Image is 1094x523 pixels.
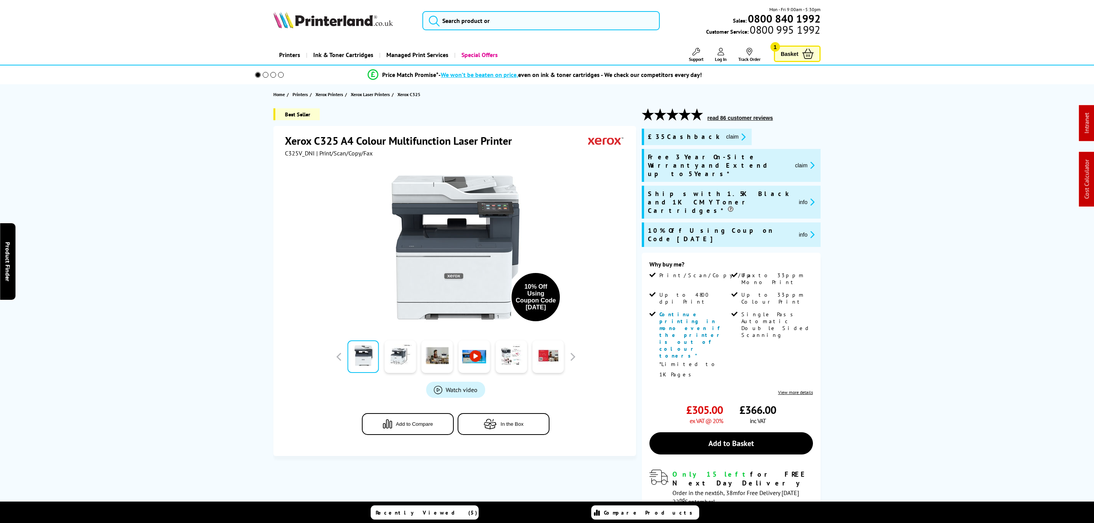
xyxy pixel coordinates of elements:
[741,291,811,305] span: Up to 33ppm Colour Print
[285,134,520,148] h1: Xerox C325 A4 Colour Multifunction Laser Printer
[293,90,308,98] span: Printers
[4,242,11,281] span: Product Finder
[273,90,287,98] a: Home
[781,49,798,59] span: Basket
[285,149,315,157] span: C325V_DNI
[649,432,813,454] a: Add to Basket
[379,45,454,65] a: Managed Print Services
[591,505,699,520] a: Compare Products
[458,413,549,435] button: In the Box
[659,291,729,305] span: Up to 4800 dpi Print
[1083,160,1091,199] a: Cost Calculator
[515,283,556,311] div: 10% Off Using Coupon Code [DATE]
[273,90,285,98] span: Home
[716,489,738,497] span: 6h, 38m
[686,403,723,417] span: £305.00
[741,311,811,338] span: Single Pass Automatic Double Sided Scanning
[316,90,345,98] a: Xerox Printers
[306,45,379,65] a: Ink & Toner Cartridges
[648,190,793,215] span: Ships with 1.5K Black and 1K CMY Toner Cartridges*
[739,403,776,417] span: £366.00
[747,15,821,22] a: 0800 840 1992
[397,90,420,98] span: Xerox C325
[316,149,373,157] span: | Print/Scan/Copy/Fax
[672,470,750,479] span: Only 15 left
[733,17,747,24] span: Sales:
[672,470,813,487] div: for FREE Next Day Delivery
[706,26,820,35] span: Customer Service:
[649,470,813,505] div: modal_delivery
[381,172,531,322] img: Xerox C325
[454,45,504,65] a: Special Offers
[362,413,454,435] button: Add to Compare
[293,90,310,98] a: Printers
[649,260,813,272] div: Why buy me?
[724,132,748,141] button: promo-description
[371,505,479,520] a: Recently Viewed (5)
[376,509,478,516] span: Recently Viewed (5)
[648,153,789,178] span: Free 3 Year On-Site Warranty and Extend up to 5 Years*
[441,71,518,78] span: We won’t be beaten on price,
[588,134,623,148] img: Xerox
[738,48,760,62] a: Track Order
[659,272,758,279] span: Print/Scan/Copy/Fax
[422,11,659,30] input: Search product or
[351,90,390,98] span: Xerox Laser Printers
[705,114,775,121] button: read 86 customer reviews
[715,48,727,62] a: Log In
[273,45,306,65] a: Printers
[604,509,697,516] span: Compare Products
[382,71,438,78] span: Price Match Promise*
[749,26,820,33] span: 0800 995 1992
[689,48,703,62] a: Support
[769,6,821,13] span: Mon - Fri 9:00am - 5:30pm
[770,42,780,52] span: 1
[648,132,720,141] span: £35 Cashback
[689,56,703,62] span: Support
[659,311,724,359] span: Continue printing in mono even if the printer is out of colour toners*
[500,421,523,427] span: In the Box
[778,389,813,395] a: View more details
[426,382,485,398] a: Product_All_Videos
[659,359,729,380] p: *Limited to 1K Pages
[316,90,343,98] span: Xerox Printers
[1083,113,1091,134] a: Intranet
[273,108,320,120] span: Best Seller
[793,161,817,170] button: promo-description
[748,11,821,26] b: 0800 840 1992
[351,90,392,98] a: Xerox Laser Printers
[438,71,702,78] div: - even on ink & toner cartridges - We check our competitors every day!
[690,417,723,425] span: ex VAT @ 20%
[313,45,373,65] span: Ink & Toner Cartridges
[715,56,727,62] span: Log In
[446,386,478,394] span: Watch video
[648,226,793,243] span: 10% Off Using Coupon Code [DATE]
[672,489,799,505] span: Order in the next for Free Delivery [DATE] 22 September!
[796,230,817,239] button: promo-description
[396,421,433,427] span: Add to Compare
[397,90,422,98] a: Xerox C325
[796,198,817,206] button: promo-description
[245,68,826,82] li: modal_Promise
[679,496,685,503] sup: nd
[750,417,766,425] span: inc VAT
[273,11,393,28] img: Printerland Logo
[774,46,821,62] a: Basket 1
[741,272,811,286] span: Up to 33ppm Mono Print
[273,11,413,30] a: Printerland Logo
